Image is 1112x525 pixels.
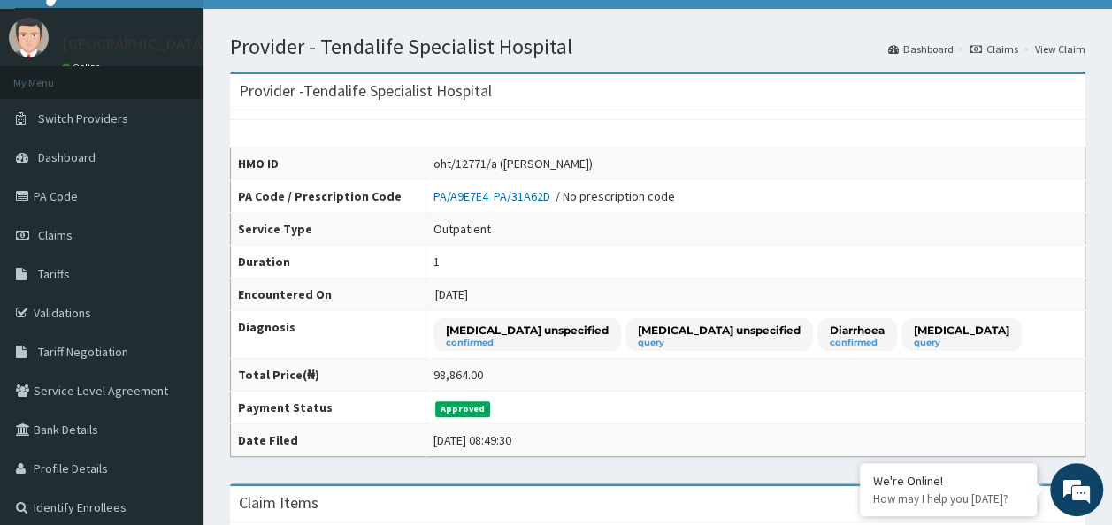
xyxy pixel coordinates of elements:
[33,88,72,133] img: d_794563401_company_1708531726252_794563401
[231,359,426,392] th: Total Price(₦)
[38,227,73,243] span: Claims
[830,339,885,347] small: confirmed
[239,495,318,511] h3: Claim Items
[239,83,492,99] h3: Provider - Tendalife Specialist Hospital
[9,343,337,405] textarea: Type your message and hit 'Enter'
[1035,42,1085,57] a: View Claim
[433,220,491,238] div: Outpatient
[231,311,426,359] th: Diagnosis
[38,149,96,165] span: Dashboard
[914,323,1009,338] p: [MEDICAL_DATA]
[433,155,593,172] div: oht/12771/a ([PERSON_NAME])
[873,473,1024,489] div: We're Online!
[231,424,426,457] th: Date Filed
[92,99,297,122] div: Chat with us now
[638,339,801,347] small: query
[494,188,556,204] a: PA/31A62D
[230,35,1085,58] h1: Provider - Tendalife Specialist Hospital
[38,110,128,126] span: Switch Providers
[830,323,885,338] p: Diarrhoea
[231,213,426,246] th: Service Type
[433,253,440,270] div: 1
[433,366,483,384] div: 98,864.00
[62,61,104,73] a: Online
[433,431,511,449] div: [DATE] 08:49:30
[231,278,426,311] th: Encountered On
[970,42,1018,57] a: Claims
[446,339,609,347] small: confirmed
[873,491,1024,506] p: How may I help you today?
[433,188,494,204] a: PA/A9E7E4
[231,148,426,180] th: HMO ID
[446,323,609,338] p: [MEDICAL_DATA] unspecified
[435,286,468,302] span: [DATE]
[103,153,244,331] span: We're online!
[231,246,426,278] th: Duration
[231,392,426,424] th: Payment Status
[888,42,954,57] a: Dashboard
[290,9,333,51] div: Minimize live chat window
[638,323,801,338] p: [MEDICAL_DATA] unspecified
[62,36,208,52] p: [GEOGRAPHIC_DATA]
[433,187,675,205] div: / No prescription code
[38,344,128,360] span: Tariff Negotiation
[38,266,70,282] span: Tariffs
[231,180,426,213] th: PA Code / Prescription Code
[914,339,1009,347] small: query
[435,401,491,417] span: Approved
[9,18,49,57] img: User Image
